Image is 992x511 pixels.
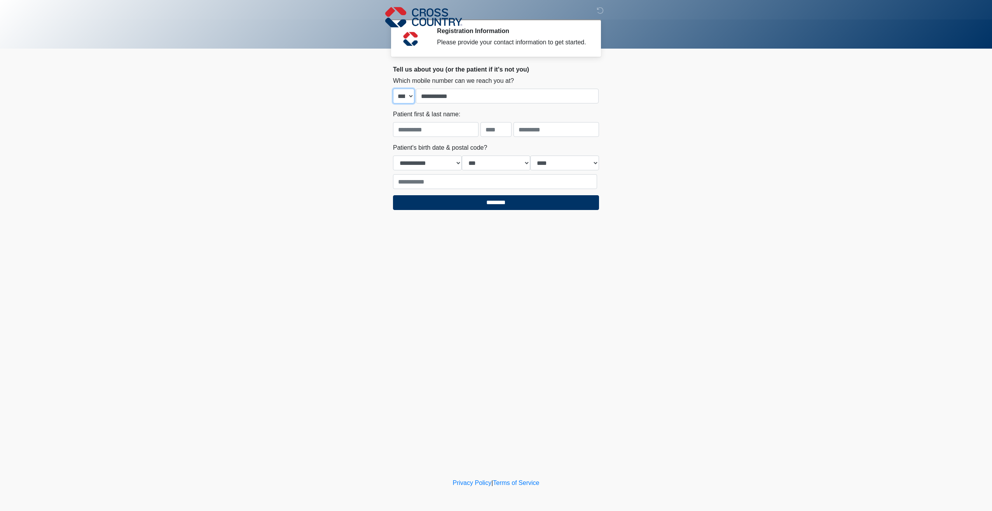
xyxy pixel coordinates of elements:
img: Agent Avatar [399,27,422,51]
h2: Tell us about you (or the patient if it's not you) [393,66,599,73]
img: Cross Country Logo [385,6,462,28]
a: Privacy Policy [453,479,492,486]
label: Patient first & last name: [393,110,460,119]
label: Patient's birth date & postal code? [393,143,487,152]
label: Which mobile number can we reach you at? [393,76,514,86]
a: Terms of Service [493,479,539,486]
a: | [491,479,493,486]
div: Please provide your contact information to get started. [437,38,587,47]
